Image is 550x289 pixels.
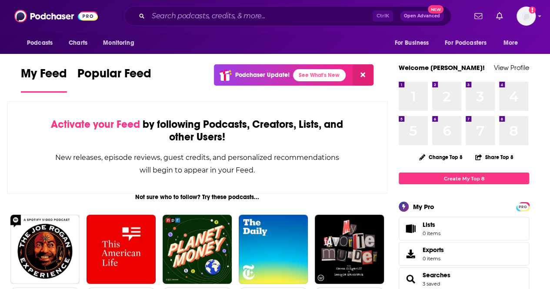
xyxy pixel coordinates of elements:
span: PRO [517,203,528,210]
img: This American Life [87,215,156,284]
button: open menu [97,35,145,51]
span: Lists [423,221,440,229]
span: New [428,5,443,13]
img: The Joe Rogan Experience [10,215,80,284]
button: open menu [439,35,499,51]
span: Ctrl K [373,10,393,22]
a: Show notifications dropdown [471,9,486,23]
div: My Pro [413,203,434,211]
span: Lists [402,223,419,235]
img: My Favorite Murder with Karen Kilgariff and Georgia Hardstark [315,215,384,284]
img: Planet Money [163,215,232,284]
span: Monitoring [103,37,134,49]
button: Open AdvancedNew [400,11,444,21]
p: Podchaser Update! [235,71,290,79]
span: Open Advanced [404,14,440,18]
span: Exports [423,246,444,254]
a: Searches [402,273,419,285]
a: View Profile [494,63,529,72]
a: Welcome [PERSON_NAME]! [399,63,485,72]
a: Lists [399,217,529,240]
span: For Business [394,37,429,49]
button: Share Top 8 [475,149,514,166]
span: Podcasts [27,37,53,49]
button: open menu [497,35,529,51]
svg: Add a profile image [529,7,536,13]
button: Show profile menu [517,7,536,26]
a: Exports [399,242,529,266]
span: Charts [69,37,87,49]
input: Search podcasts, credits, & more... [148,9,373,23]
button: open menu [21,35,64,51]
img: Podchaser - Follow, Share and Rate Podcasts [14,8,98,24]
a: PRO [517,203,528,209]
img: User Profile [517,7,536,26]
a: Searches [423,271,450,279]
button: open menu [388,35,440,51]
div: by following Podcasts, Creators, Lists, and other Users! [51,118,343,143]
span: Logged in as ClarissaGuerrero [517,7,536,26]
span: Activate your Feed [51,118,140,131]
div: New releases, episode reviews, guest credits, and personalized recommendations will begin to appe... [51,151,343,176]
span: More [503,37,518,49]
a: Show notifications dropdown [493,9,506,23]
a: See What's New [293,69,346,81]
a: Create My Top 8 [399,173,529,184]
div: Not sure who to follow? Try these podcasts... [7,193,387,201]
span: Lists [423,221,435,229]
span: For Podcasters [445,37,487,49]
span: My Feed [21,66,67,86]
a: My Feed [21,66,67,93]
a: 3 saved [423,281,440,287]
div: Search podcasts, credits, & more... [124,6,451,26]
span: 0 items [423,230,440,236]
a: Popular Feed [77,66,151,93]
span: Exports [402,248,419,260]
button: Change Top 8 [414,152,468,163]
a: Charts [63,35,93,51]
img: The Daily [239,215,308,284]
span: Popular Feed [77,66,151,86]
span: 0 items [423,256,444,262]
